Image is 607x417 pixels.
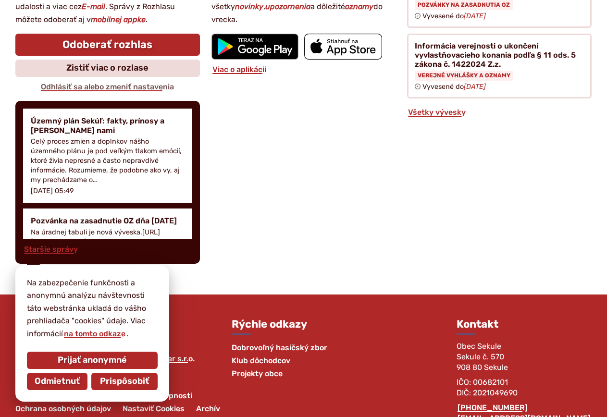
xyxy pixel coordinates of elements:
button: Prispôsobiť [91,373,158,390]
span: Prijať anonymné [58,355,127,366]
a: Archív [190,402,226,415]
span: Obec Sekule Sekule č. 570 908 80 Sekule [457,342,508,372]
img: Prejsť na mobilnú aplikáciu Sekule v App Store [304,34,382,60]
a: Dobrovoľný hasičský zbor [232,341,327,354]
h3: Rýchle odkazy [232,318,327,333]
p: [DATE] 05:49 [31,187,74,195]
img: Prejsť na mobilnú aplikáciu Sekule v službe Google Play [211,34,298,60]
a: Ochrana osobných údajov [10,402,117,415]
p: IČO: 00682101 DIČ: 2021049690 [457,377,592,399]
strong: mobilnej appke [91,15,146,24]
a: Pozvánka na zasadnutie OZ dňa [DATE] Na úradnej tabuli je nová výveska.[URL][DOMAIN_NAME] [DATE] ... [23,208,192,265]
a: Územný plán Sekúľ: fakty, prínosy a [PERSON_NAME] nami Celý proces zmien a doplnkov nášho územnéh... [23,109,192,203]
button: Odmietnuť [27,373,87,390]
button: Prijať anonymné [27,352,158,369]
a: Zistiť viac o rozlase [15,60,200,77]
strong: novinky [235,2,263,11]
span: Odmietnuť [35,376,80,387]
a: Staršie správy [23,245,79,254]
a: Odoberať rozhlas [15,34,200,56]
a: Nastaviť Cookies [117,402,190,415]
h4: Pozvánka na zasadnutie OZ dňa [DATE] [31,216,185,225]
strong: oznamy [345,2,373,11]
h3: Kontakt [457,318,592,333]
h4: Územný plán Sekúľ: fakty, prínosy a [PERSON_NAME] nami [31,116,185,135]
a: Informácia verejnosti o ukončení vyvlastňovacieho konania podľa § 11 ods. 5 zákona č. 1422024 Z.z... [407,34,592,98]
a: Odber RSS [10,389,61,402]
a: na tomto odkaze [63,329,126,338]
a: Projekty obce [232,367,283,380]
a: [PHONE_NUMBER] [457,403,529,412]
a: Klub dôchodcov [232,354,290,367]
p: Na zabezpečenie funkčnosti a anonymnú analýzu návštevnosti táto webstránka ukladá do vášho prehli... [27,277,158,340]
a: Viac o aplikácii [211,65,267,74]
p: Na úradnej tabuli je nová výveska.[URL][DOMAIN_NAME] [31,228,185,247]
strong: upozornenia [265,2,310,11]
a: Všetky vývesky [407,108,467,117]
p: Celý proces zmien a doplnkov nášho územného plánu je pod veľkým tlakom emócií, ktoré živia nepres... [31,137,185,185]
strong: E-mail [82,2,105,11]
span: Prispôsobiť [100,376,149,387]
a: Odhlásiť sa alebo zmeniť nastavenia [40,82,175,91]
